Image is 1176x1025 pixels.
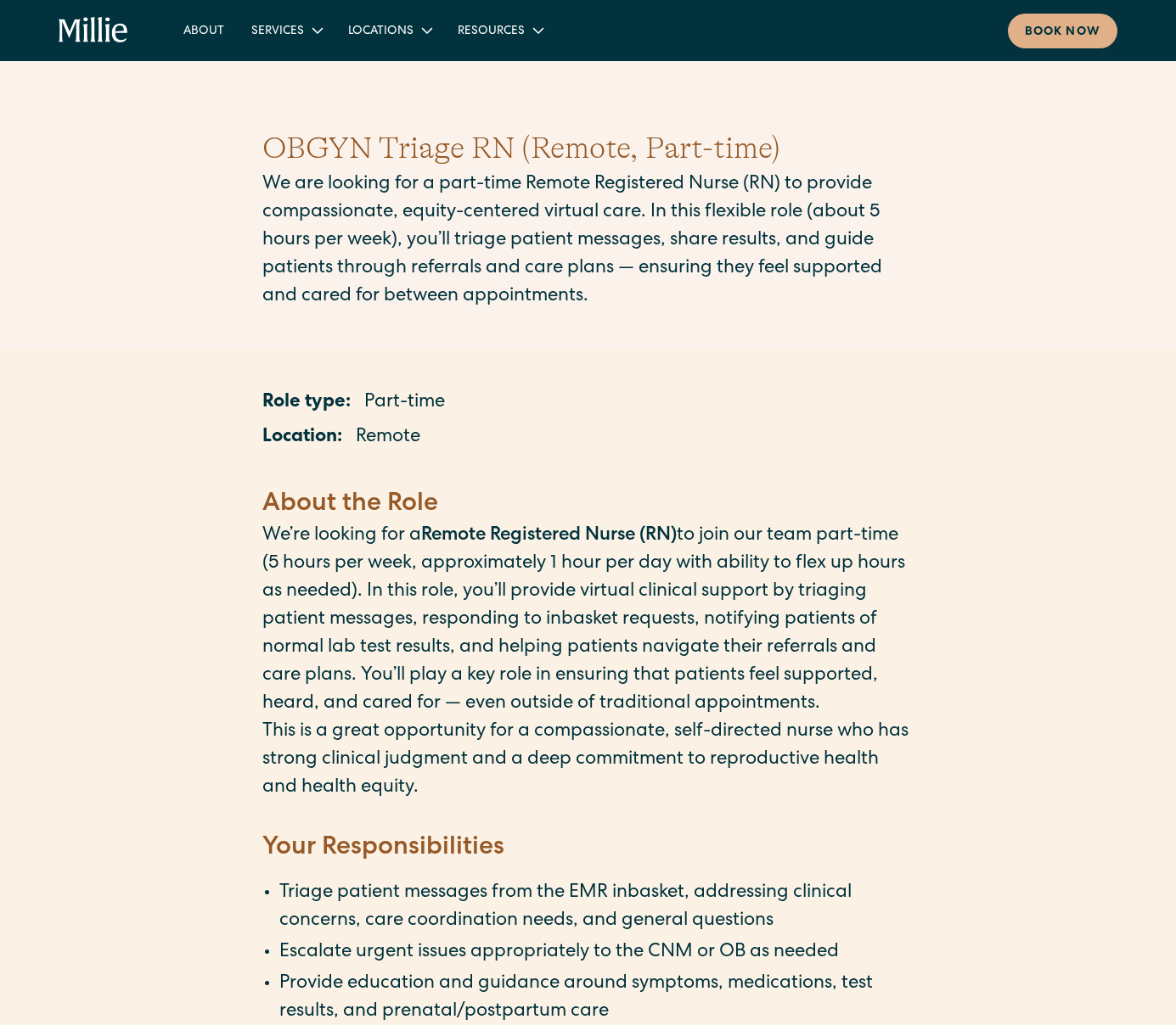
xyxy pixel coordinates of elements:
div: Locations [348,23,414,41]
p: ‍ [262,459,914,487]
p: Part-time [364,389,445,417]
p: We are looking for a part-time Remote Registered Nurse (RN) to provide compassionate, equity-cent... [262,171,914,311]
div: Services [238,16,335,44]
div: Resources [444,16,555,44]
div: Locations [335,16,444,44]
a: About [170,16,238,44]
strong: Remote Registered Nurse (RN) [421,527,677,546]
p: ‍ [262,803,914,831]
h1: OBGYN Triage RN (Remote, Part-time) [262,126,914,171]
a: home [59,17,128,44]
li: Triage patient messages from the EMR inbasket, addressing clinical concerns, care coordination ne... [279,880,914,936]
a: Book now [1008,14,1117,48]
p: Role type: [262,389,351,417]
li: Escalate urgent issues appropriately to the CNM or OB as needed [279,939,914,967]
div: Services [251,23,304,41]
p: We’re looking for a to join our team part-time (5 hours per week, approximately 1 hour per day wi... [262,523,914,719]
p: Remote [356,424,420,452]
p: Location: [262,424,342,452]
div: Book now [1025,24,1100,42]
strong: Your Responsibilities [262,836,504,861]
div: Resources [458,23,525,41]
p: This is a great opportunity for a compassionate, self-directed nurse who has strong clinical judg... [262,719,914,803]
strong: About the Role [262,492,438,518]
